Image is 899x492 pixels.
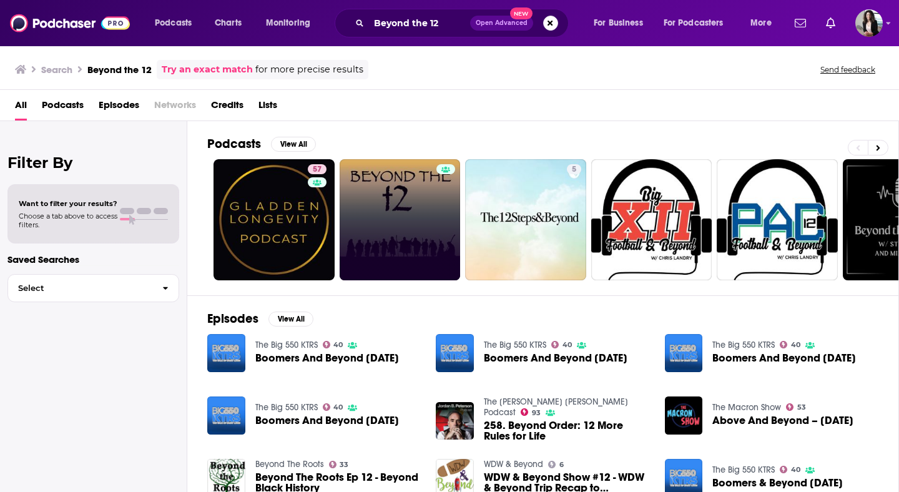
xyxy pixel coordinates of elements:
a: Boomers And Beyond 12-8-24 [255,353,399,363]
a: Show notifications dropdown [821,12,840,34]
h3: Beyond the 12 [87,64,152,76]
a: Episodes [99,95,139,121]
span: 5 [572,164,576,176]
a: EpisodesView All [207,311,313,327]
a: 93 [521,408,541,416]
a: 57 [308,164,327,174]
a: 5 [465,159,586,280]
span: Logged in as ElizabethCole [855,9,883,37]
span: 33 [340,462,348,468]
a: The Big 550 KTRS [712,465,775,475]
input: Search podcasts, credits, & more... [369,13,470,33]
span: Podcasts [155,14,192,32]
button: View All [271,137,316,152]
a: Charts [207,13,249,33]
span: Networks [154,95,196,121]
a: 5 [567,164,581,174]
a: The Macron Show [712,402,781,413]
img: Boomers And Beyond 12-8-24 [207,334,245,372]
a: 57 [214,159,335,280]
button: View All [268,312,313,327]
button: Send feedback [817,64,879,75]
span: Above And Beyond – [DATE] [712,415,853,426]
img: Boomers And Beyond 12-1-24 [207,396,245,435]
span: New [510,7,533,19]
p: Saved Searches [7,253,179,265]
span: Boomers & Beyond [DATE] [712,478,843,488]
a: The Big 550 KTRS [255,402,318,413]
span: 6 [559,462,564,468]
a: 53 [786,403,806,411]
img: Podchaser - Follow, Share and Rate Podcasts [10,11,130,35]
a: Credits [211,95,243,121]
a: 6 [548,461,564,468]
span: Select [8,284,152,292]
a: Beyond The Roots [255,459,324,470]
a: Try an exact match [162,62,253,77]
a: The Jordan B. Peterson Podcast [484,396,628,418]
span: Boomers And Beyond [DATE] [484,353,627,363]
span: Charts [215,14,242,32]
span: 40 [791,467,800,473]
a: Lists [258,95,277,121]
h2: Podcasts [207,136,261,152]
span: Want to filter your results? [19,199,117,208]
a: The Big 550 KTRS [712,340,775,350]
span: 93 [532,410,541,416]
a: Show notifications dropdown [790,12,811,34]
a: 258. Beyond Order: 12 More Rules for Life [436,402,474,440]
span: Open Advanced [476,20,528,26]
span: 40 [333,342,343,348]
span: More [750,14,772,32]
a: Podcasts [42,95,84,121]
button: open menu [146,13,208,33]
span: 40 [791,342,800,348]
button: open menu [656,13,742,33]
span: 57 [313,164,322,176]
img: User Profile [855,9,883,37]
a: Boomers And Beyond 12-15-24 [712,353,856,363]
button: Select [7,274,179,302]
img: Above And Beyond – 12/16/19 [665,396,703,435]
a: The Big 550 KTRS [484,340,546,350]
button: open menu [585,13,659,33]
button: Open AdvancedNew [470,16,533,31]
h3: Search [41,64,72,76]
a: Boomers And Beyond 12-1-24 [255,415,399,426]
img: Boomers And Beyond 12-15-24 [665,334,703,372]
img: Boomers And Beyond 12-29-24 [436,334,474,372]
button: open menu [742,13,787,33]
span: Boomers And Beyond [DATE] [712,353,856,363]
a: 258. Beyond Order: 12 More Rules for Life [484,420,650,441]
a: All [15,95,27,121]
span: For Business [594,14,643,32]
button: Show profile menu [855,9,883,37]
a: 33 [329,461,349,468]
a: Above And Beyond – 12/16/19 [712,415,853,426]
a: Boomers & Beyond 12.3.23 [712,478,843,488]
a: 40 [323,341,343,348]
span: 53 [797,405,806,410]
a: 40 [780,341,800,348]
a: PodcastsView All [207,136,316,152]
a: 40 [780,466,800,473]
a: Boomers And Beyond 12-29-24 [484,353,627,363]
span: Monitoring [266,14,310,32]
a: 40 [323,403,343,411]
a: 40 [551,341,572,348]
span: 40 [333,405,343,410]
span: for more precise results [255,62,363,77]
span: Choose a tab above to access filters. [19,212,117,229]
